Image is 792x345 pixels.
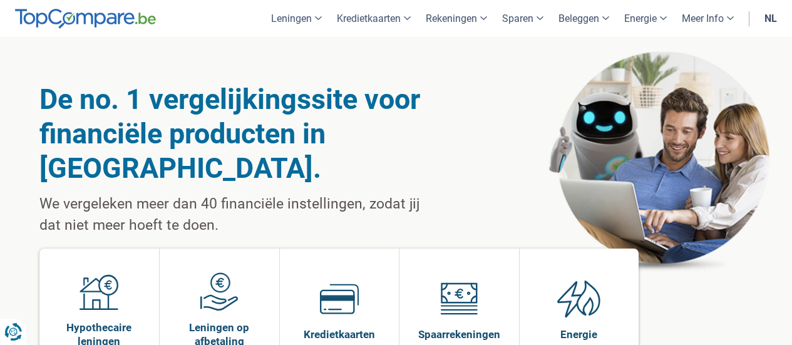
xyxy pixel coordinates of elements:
[80,272,118,311] img: Hypothecaire leningen
[418,327,500,341] span: Spaarrekeningen
[304,327,375,341] span: Kredietkaarten
[320,279,359,318] img: Kredietkaarten
[440,279,478,318] img: Spaarrekeningen
[39,193,432,236] p: We vergeleken meer dan 40 financiële instellingen, zodat jij dat niet meer hoeft te doen.
[557,279,601,318] img: Energie
[200,272,239,311] img: Leningen op afbetaling
[560,327,597,341] span: Energie
[15,9,156,29] img: TopCompare
[39,82,432,185] h1: De no. 1 vergelijkingssite voor financiële producten in [GEOGRAPHIC_DATA].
